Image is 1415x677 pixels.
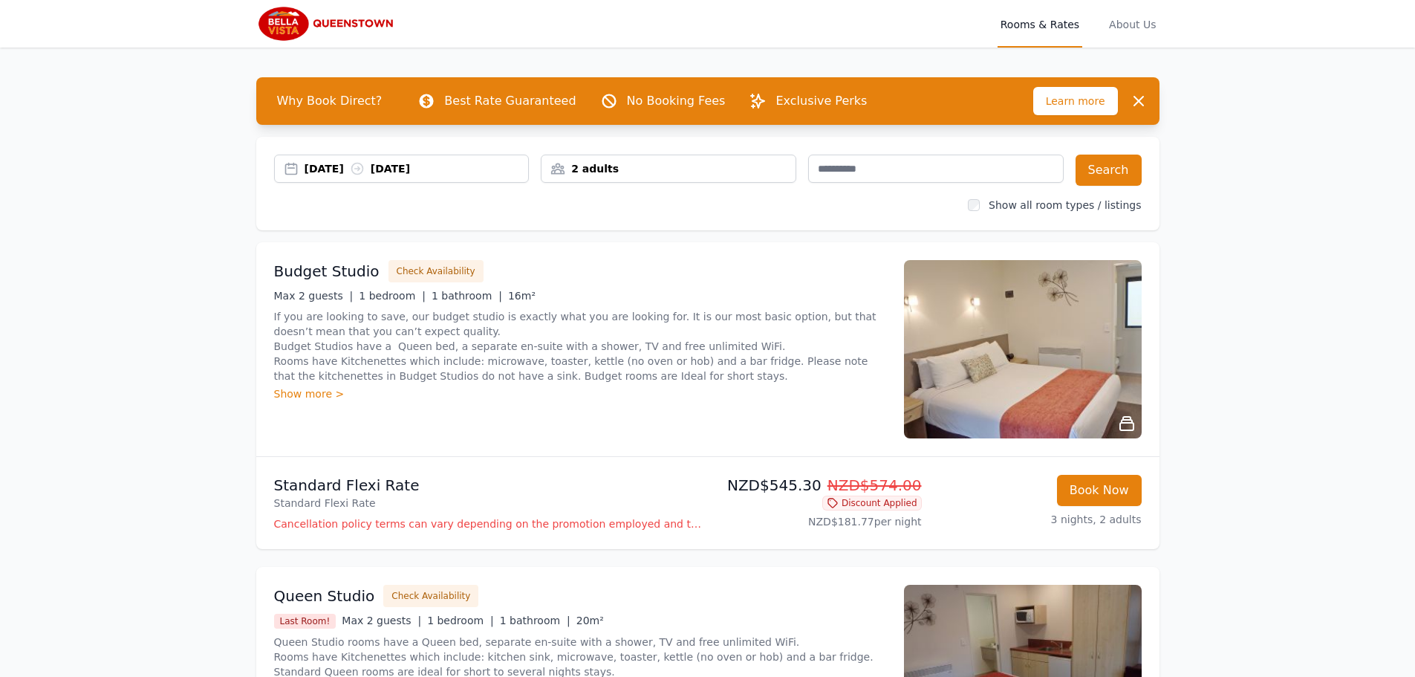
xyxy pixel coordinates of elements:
span: Discount Applied [822,496,922,511]
p: Standard Flexi Rate [274,496,702,511]
img: Bella Vista Queenstown [256,6,400,42]
span: 16m² [508,290,536,302]
p: NZD$181.77 per night [714,514,922,529]
div: [DATE] [DATE] [305,161,529,176]
button: Check Availability [383,585,478,607]
p: Standard Flexi Rate [274,475,702,496]
span: 1 bathroom | [500,615,570,626]
div: 2 adults [541,161,796,176]
span: Why Book Direct? [265,86,394,116]
span: Last Room! [274,614,336,629]
button: Check Availability [388,260,484,282]
span: 1 bathroom | [432,290,502,302]
p: Exclusive Perks [775,92,867,110]
button: Book Now [1057,475,1142,506]
button: Search [1076,155,1142,186]
span: 1 bedroom | [359,290,426,302]
p: Best Rate Guaranteed [444,92,576,110]
h3: Budget Studio [274,261,380,282]
p: Cancellation policy terms can vary depending on the promotion employed and the time of stay of th... [274,516,702,531]
p: 3 nights, 2 adults [934,512,1142,527]
span: NZD$574.00 [827,476,922,494]
p: No Booking Fees [627,92,726,110]
span: Max 2 guests | [274,290,354,302]
span: Learn more [1033,87,1118,115]
p: If you are looking to save, our budget studio is exactly what you are looking for. It is our most... [274,309,886,383]
p: NZD$545.30 [714,475,922,496]
div: Show more > [274,386,886,401]
span: 20m² [576,615,604,626]
h3: Queen Studio [274,586,375,606]
label: Show all room types / listings [989,199,1141,211]
span: 1 bedroom | [427,615,494,626]
span: Max 2 guests | [342,615,421,626]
